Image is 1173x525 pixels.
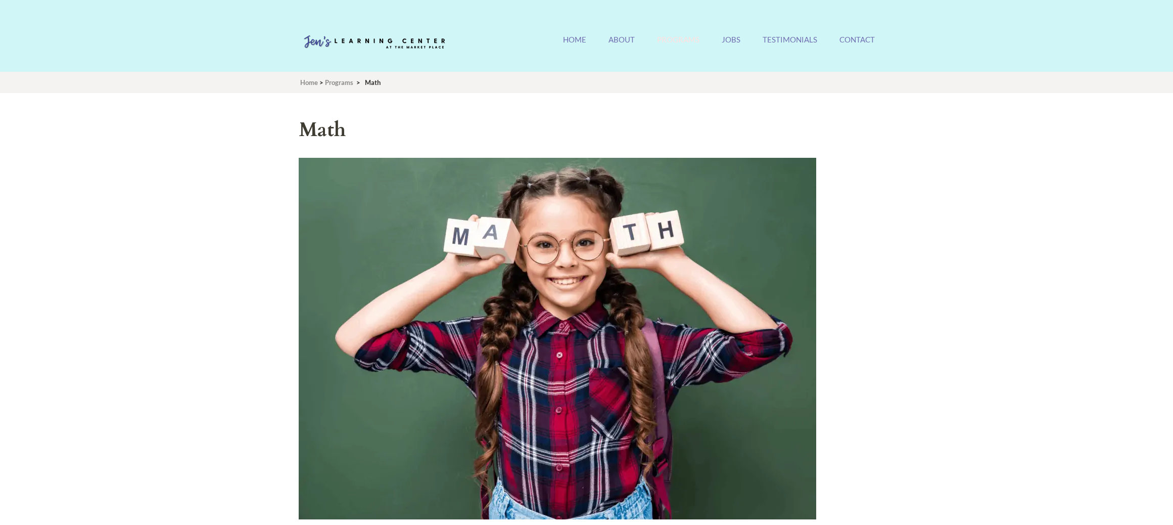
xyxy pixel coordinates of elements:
[839,35,875,57] a: Contact
[356,78,360,86] span: >
[563,35,586,57] a: Home
[300,78,318,86] a: Home
[657,35,699,57] a: Programs
[325,78,353,86] a: Programs
[299,116,860,145] h1: Math
[608,35,635,57] a: About
[299,158,816,519] img: Jen's Learning Center Math Program
[299,27,450,58] img: Jen's Learning Center Logo Transparent
[319,78,323,86] span: >
[722,35,740,57] a: Jobs
[763,35,817,57] a: Testimonials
